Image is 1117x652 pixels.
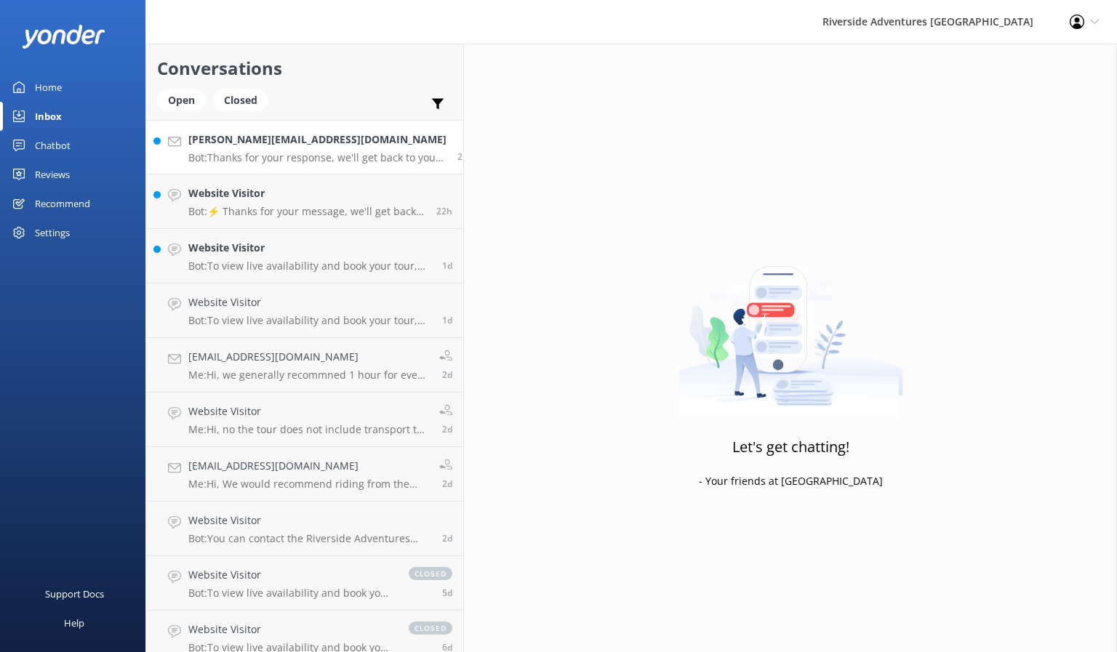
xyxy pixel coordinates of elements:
[442,478,452,490] span: Oct 06 2025 09:32am (UTC +13:00) Pacific/Auckland
[35,73,62,102] div: Home
[188,458,428,474] h4: [EMAIL_ADDRESS][DOMAIN_NAME]
[146,229,463,283] a: Website VisitorBot:To view live availability and book your tour, please visit: [URL][DOMAIN_NAME].1d
[442,587,452,599] span: Oct 02 2025 07:01pm (UTC +13:00) Pacific/Auckland
[35,131,71,160] div: Chatbot
[188,567,394,583] h4: Website Visitor
[146,338,463,393] a: [EMAIL_ADDRESS][DOMAIN_NAME]Me:Hi, we generally recommned 1 hour for every 10km biked, less if on...
[188,240,431,256] h4: Website Visitor
[213,89,268,111] div: Closed
[45,579,104,608] div: Support Docs
[146,283,463,338] a: Website VisitorBot:To view live availability and book your tour, please visit [URL][DOMAIN_NAME].1d
[35,218,70,247] div: Settings
[213,92,276,108] a: Closed
[146,120,463,174] a: [PERSON_NAME][EMAIL_ADDRESS][DOMAIN_NAME]Bot:Thanks for your response, we'll get back to you as s...
[146,174,463,229] a: Website VisitorBot:⚡ Thanks for your message, we'll get back to you as soon as we can. You're als...
[146,447,463,502] a: [EMAIL_ADDRESS][DOMAIN_NAME]Me:Hi, We would recommend riding from the [GEOGRAPHIC_DATA] (in [GEOG...
[35,102,62,131] div: Inbox
[188,151,447,164] p: Bot: Thanks for your response, we'll get back to you as soon as we can during opening hours.
[442,369,452,381] span: Oct 06 2025 09:46am (UTC +13:00) Pacific/Auckland
[64,608,84,637] div: Help
[188,478,428,491] p: Me: Hi, We would recommend riding from the [GEOGRAPHIC_DATA] (in [GEOGRAPHIC_DATA]) to [GEOGRAPHI...
[188,512,431,528] h4: Website Visitor
[436,205,452,217] span: Oct 07 2025 12:55pm (UTC +13:00) Pacific/Auckland
[188,423,428,436] p: Me: Hi, no the tour does not include transport to [GEOGRAPHIC_DATA] however we can organise and q...
[409,567,452,580] span: closed
[678,236,903,417] img: artwork of a man stealing a conversation from at giant smartphone
[442,423,452,435] span: Oct 06 2025 09:37am (UTC +13:00) Pacific/Auckland
[188,185,425,201] h4: Website Visitor
[188,621,394,637] h4: Website Visitor
[157,92,213,108] a: Open
[35,189,90,218] div: Recommend
[442,532,452,544] span: Oct 06 2025 07:38am (UTC +13:00) Pacific/Auckland
[146,556,463,611] a: Website VisitorBot:To view live availability and book your tour, please visit [URL][DOMAIN_NAME]....
[442,314,452,326] span: Oct 06 2025 08:55pm (UTC +13:00) Pacific/Auckland
[409,621,452,635] span: closed
[188,294,431,310] h4: Website Visitor
[157,89,206,111] div: Open
[457,150,471,163] span: Oct 08 2025 11:32am (UTC +13:00) Pacific/Auckland
[732,435,849,459] h3: Let's get chatting!
[188,587,394,600] p: Bot: To view live availability and book your tour, please visit [URL][DOMAIN_NAME].
[146,502,463,556] a: Website VisitorBot:You can contact the Riverside Adventures Waikato team at [PHONE_NUMBER], or by...
[699,473,883,489] p: - Your friends at [GEOGRAPHIC_DATA]
[188,532,431,545] p: Bot: You can contact the Riverside Adventures Waikato team at [PHONE_NUMBER], or by emailing [EMA...
[157,55,452,82] h2: Conversations
[188,259,431,273] p: Bot: To view live availability and book your tour, please visit: [URL][DOMAIN_NAME].
[442,259,452,272] span: Oct 06 2025 09:17pm (UTC +13:00) Pacific/Auckland
[188,403,428,419] h4: Website Visitor
[188,314,431,327] p: Bot: To view live availability and book your tour, please visit [URL][DOMAIN_NAME].
[188,369,428,382] p: Me: Hi, we generally recommned 1 hour for every 10km biked, less if on ebike.
[35,160,70,189] div: Reviews
[188,205,425,218] p: Bot: ⚡ Thanks for your message, we'll get back to you as soon as we can. You're also welcome to k...
[146,393,463,447] a: Website VisitorMe:Hi, no the tour does not include transport to [GEOGRAPHIC_DATA] however we can ...
[188,349,428,365] h4: [EMAIL_ADDRESS][DOMAIN_NAME]
[22,25,105,49] img: yonder-white-logo.png
[188,132,447,148] h4: [PERSON_NAME][EMAIL_ADDRESS][DOMAIN_NAME]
